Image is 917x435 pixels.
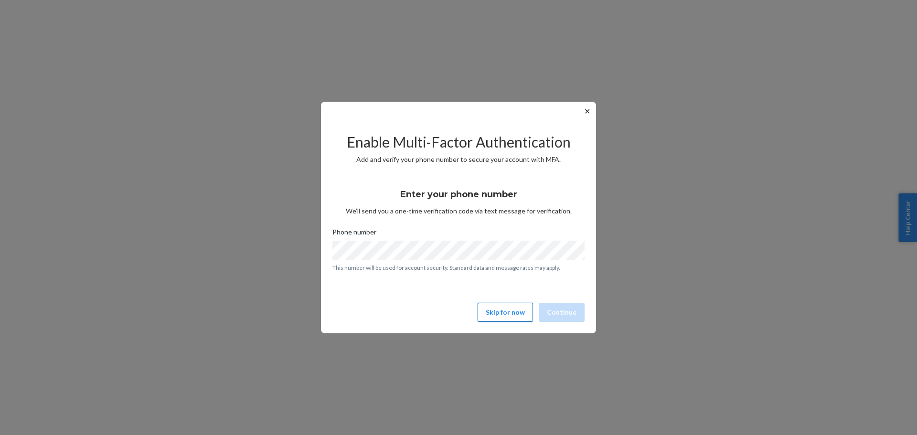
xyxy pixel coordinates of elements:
p: This number will be used for account security. Standard data and message rates may apply. [332,264,585,272]
button: Continue [539,303,585,322]
span: Phone number [332,227,376,241]
button: ✕ [582,106,592,117]
h3: Enter your phone number [400,188,517,201]
div: We’ll send you a one-time verification code via text message for verification. [332,180,585,216]
p: Add and verify your phone number to secure your account with MFA. [332,155,585,164]
button: Skip for now [478,303,533,322]
h2: Enable Multi-Factor Authentication [332,134,585,150]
